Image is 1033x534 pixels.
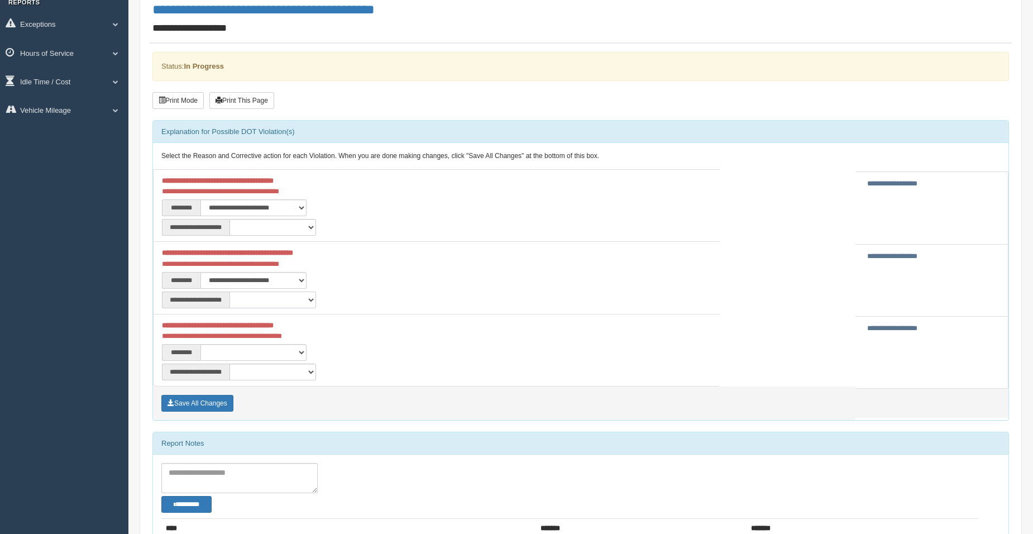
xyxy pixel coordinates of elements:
button: Print Mode [152,92,204,109]
div: Select the Reason and Corrective action for each Violation. When you are done making changes, cli... [153,143,1008,170]
button: Print This Page [209,92,274,109]
div: Report Notes [153,432,1008,455]
div: Explanation for Possible DOT Violation(s) [153,121,1008,143]
button: Change Filter Options [161,496,212,513]
strong: In Progress [184,62,224,70]
button: Save [161,395,233,412]
div: Status: [152,52,1009,80]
